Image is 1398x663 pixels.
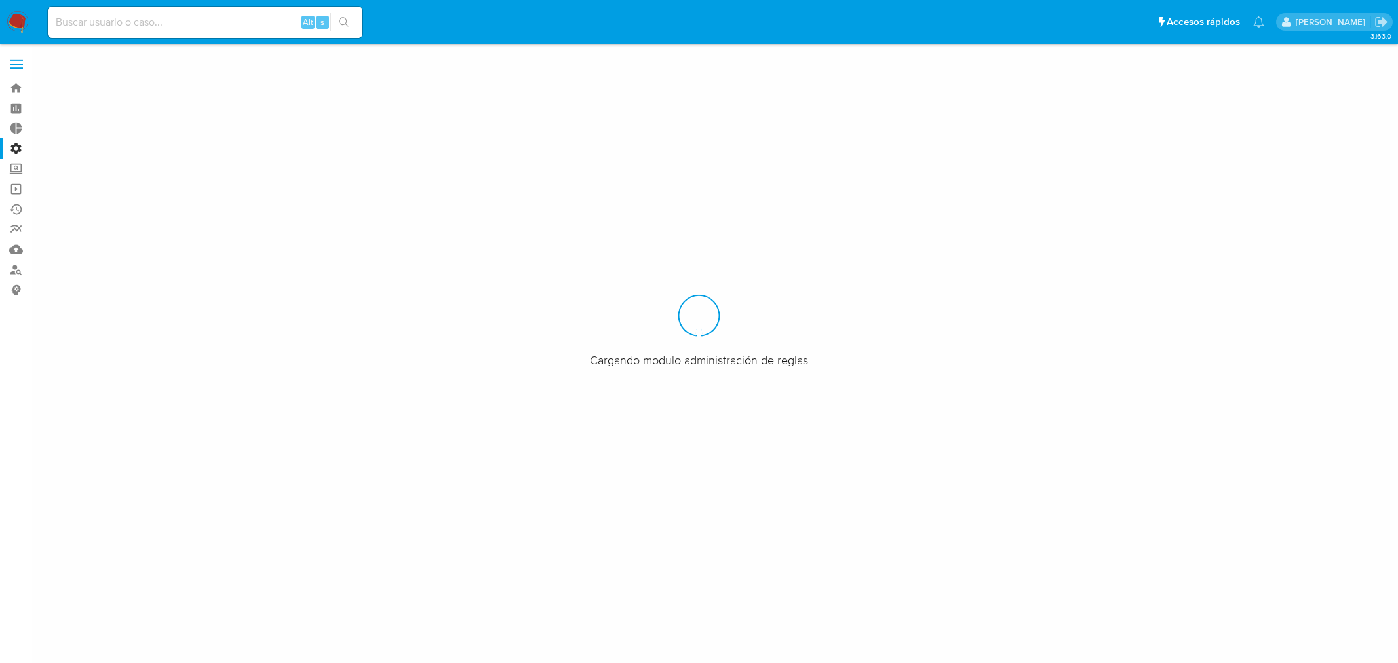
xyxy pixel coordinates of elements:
[48,14,362,31] input: Buscar usuario o caso...
[1296,16,1370,28] p: carlos.obholz@mercadolibre.com
[1167,15,1240,29] span: Accesos rápidos
[1253,16,1264,28] a: Notificaciones
[320,16,324,28] span: s
[1374,15,1388,29] a: Salir
[590,352,808,368] span: Cargando modulo administración de reglas
[330,13,357,31] button: search-icon
[303,16,313,28] span: Alt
